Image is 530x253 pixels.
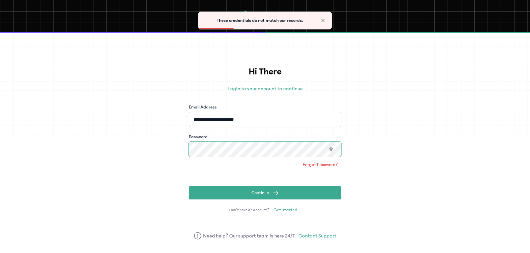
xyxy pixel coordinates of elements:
a: Forgot Password? [299,159,341,170]
a: Contact Support [298,232,336,240]
a: Get started [270,205,301,215]
span: Need help? Our support team is here 24/7. [203,232,296,240]
p: Login to your account to continue [189,85,341,93]
span: Forgot Password? [303,161,338,168]
label: Password [189,134,208,140]
span: Continue [251,190,269,196]
span: Don’t have an account? [229,207,269,213]
button: Close [320,17,326,24]
span: These credentials do not match our records. [217,18,303,23]
button: Continue [189,186,341,199]
span: Get started [274,207,297,213]
h1: Hi There [189,65,341,79]
label: Email Address [189,104,217,110]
